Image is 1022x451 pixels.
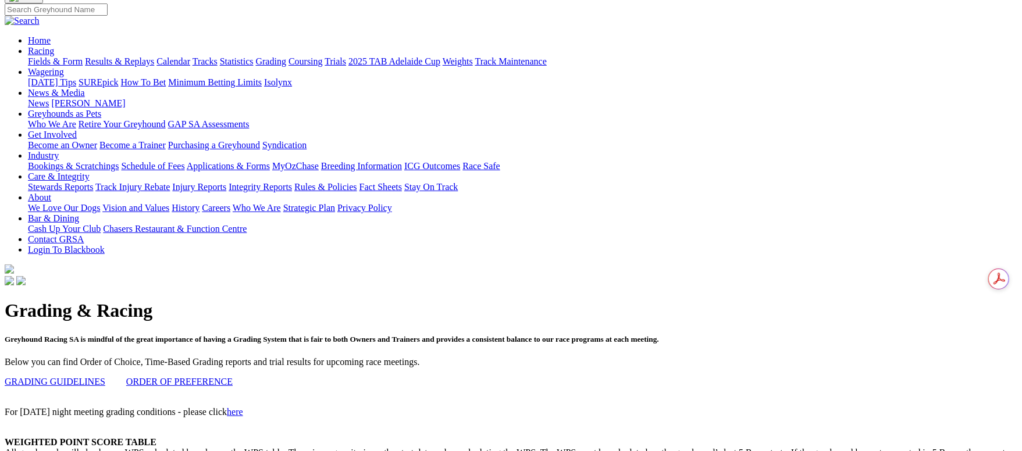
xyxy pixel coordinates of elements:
a: Become a Trainer [99,140,166,150]
div: About [28,203,1017,213]
a: here [227,407,243,417]
a: History [172,203,200,213]
a: Injury Reports [172,182,226,192]
img: twitter.svg [16,276,26,285]
a: Become an Owner [28,140,97,150]
a: Chasers Restaurant & Function Centre [103,224,247,234]
div: Bar & Dining [28,224,1017,234]
a: 2025 TAB Adelaide Cup [348,56,440,66]
a: Stewards Reports [28,182,93,192]
a: MyOzChase [272,161,319,171]
h1: Grading & Racing [5,300,1017,321]
div: Get Involved [28,140,1017,151]
a: Fields & Form [28,56,83,66]
a: Track Injury Rebate [95,182,170,192]
a: Greyhounds as Pets [28,109,101,119]
a: Track Maintenance [475,56,547,66]
a: Race Safe [462,161,500,171]
a: Rules & Policies [294,182,357,192]
a: Fact Sheets [359,182,402,192]
a: Wagering [28,67,64,77]
a: ICG Outcomes [404,161,460,171]
input: Search [5,3,108,16]
a: Integrity Reports [229,182,292,192]
a: Home [28,35,51,45]
a: Privacy Policy [337,203,392,213]
div: Greyhounds as Pets [28,119,1017,130]
img: Search [5,16,40,26]
a: [PERSON_NAME] [51,98,125,108]
a: Minimum Betting Limits [168,77,262,87]
a: Purchasing a Greyhound [168,140,260,150]
a: Schedule of Fees [121,161,184,171]
a: About [28,192,51,202]
a: GRADING GUIDELINES [5,377,105,386]
a: Trials [325,56,346,66]
a: SUREpick [79,77,118,87]
a: Who We Are [28,119,76,129]
div: Racing [28,56,1017,67]
a: News & Media [28,88,85,98]
div: Wagering [28,77,1017,88]
a: Stay On Track [404,182,458,192]
a: Careers [202,203,230,213]
span: For [DATE] night meeting grading conditions - please click [5,407,243,417]
a: Racing [28,46,54,56]
div: Industry [28,161,1017,171]
a: ORDER OF PREFERENCE [126,377,233,386]
a: We Love Our Dogs [28,203,100,213]
a: Retire Your Greyhound [79,119,166,129]
a: Contact GRSA [28,234,84,244]
a: Isolynx [264,77,292,87]
a: Cash Up Your Club [28,224,101,234]
a: Results & Replays [85,56,154,66]
div: Care & Integrity [28,182,1017,192]
a: Who We Are [233,203,281,213]
a: [DATE] Tips [28,77,76,87]
p: Below you can find Order of Choice, Time-Based Grading reports and trial results for upcoming rac... [5,357,1017,367]
a: Strategic Plan [283,203,335,213]
a: Get Involved [28,130,77,139]
img: logo-grsa-white.png [5,264,14,274]
div: News & Media [28,98,1017,109]
a: Syndication [262,140,307,150]
a: How To Bet [121,77,166,87]
a: News [28,98,49,108]
a: Login To Blackbook [28,245,105,255]
a: Breeding Information [321,161,402,171]
a: Coursing [289,56,323,66]
a: Calendar [156,56,190,66]
a: GAP SA Assessments [168,119,250,129]
a: Bookings & Scratchings [28,161,119,171]
a: Industry [28,151,59,160]
a: Statistics [220,56,254,66]
a: Weights [443,56,473,66]
a: Applications & Forms [187,161,270,171]
h5: Greyhound Racing SA is mindful of the great importance of having a Grading System that is fair to... [5,335,1017,344]
a: Bar & Dining [28,213,79,223]
b: WEIGHTED POINT SCORE TABLE [5,437,156,447]
img: facebook.svg [5,276,14,285]
a: Tracks [193,56,218,66]
a: Care & Integrity [28,171,90,181]
a: Grading [256,56,286,66]
a: Vision and Values [102,203,169,213]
